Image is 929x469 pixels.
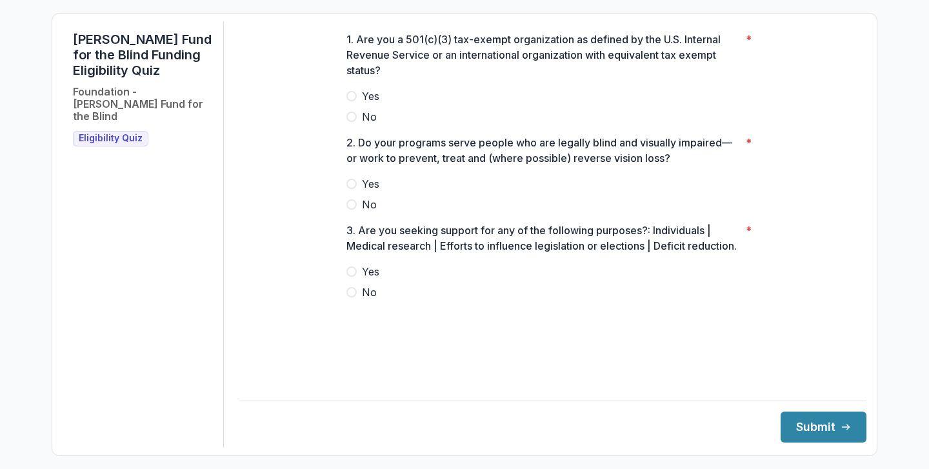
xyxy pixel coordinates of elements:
[73,32,213,78] h1: [PERSON_NAME] Fund for the Blind Funding Eligibility Quiz
[73,86,213,123] h2: Foundation - [PERSON_NAME] Fund for the Blind
[79,133,143,144] span: Eligibility Quiz
[362,264,379,279] span: Yes
[362,176,379,192] span: Yes
[362,197,377,212] span: No
[362,284,377,300] span: No
[346,135,741,166] p: 2. Do your programs serve people who are legally blind and visually impaired—or work to prevent, ...
[346,32,741,78] p: 1. Are you a 501(c)(3) tax-exempt organization as defined by the U.S. Internal Revenue Service or...
[362,109,377,125] span: No
[362,88,379,104] span: Yes
[781,412,866,443] button: Submit
[346,223,741,254] p: 3. Are you seeking support for any of the following purposes?: Individuals | Medical research | E...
